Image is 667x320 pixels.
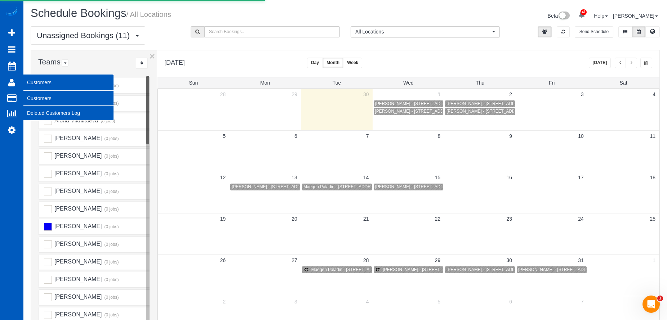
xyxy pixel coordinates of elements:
[575,26,613,37] button: Send Schedule
[649,255,659,266] a: 1
[38,58,61,66] span: Teams
[53,188,102,194] span: [PERSON_NAME]
[577,296,587,307] a: 7
[506,89,516,100] a: 2
[589,58,611,68] button: [DATE]
[100,118,115,123] small: (0 jobs)
[53,223,102,229] span: [PERSON_NAME]
[506,296,516,307] a: 6
[360,89,373,100] a: 30
[53,135,102,141] span: [PERSON_NAME]
[53,276,102,282] span: [PERSON_NAME]
[383,267,464,272] span: [PERSON_NAME] - [STREET_ADDRESS]
[360,213,373,224] a: 21
[291,131,301,141] a: 6
[558,12,570,21] img: New interface
[219,296,229,307] a: 2
[103,260,119,265] small: (0 jobs)
[291,296,301,307] a: 3
[189,80,198,86] span: Sun
[103,83,119,88] small: (0 jobs)
[613,13,658,19] a: [PERSON_NAME]
[31,7,126,19] span: Schedule Bookings
[288,213,301,224] a: 20
[217,89,230,100] a: 28
[375,109,457,114] span: [PERSON_NAME] - [STREET_ADDRESS]
[434,296,444,307] a: 5
[136,58,148,69] div: ...
[260,80,270,86] span: Mon
[103,101,119,106] small: (0 jobs)
[574,213,587,224] a: 24
[646,172,659,183] a: 18
[351,26,500,37] ol: All Locations
[311,267,424,272] span: Maegen Paladin - [STREET_ADDRESS][PERSON_NAME]
[403,80,414,86] span: Wed
[355,28,490,35] span: All Locations
[103,154,119,159] small: (0 jobs)
[150,51,155,61] button: ×
[23,74,114,91] span: Customers
[594,13,608,19] a: Help
[343,58,362,68] button: Week
[103,224,119,229] small: (0 jobs)
[434,89,444,100] a: 1
[581,9,587,15] span: 41
[126,10,171,18] small: / All Locations
[503,213,516,224] a: 23
[4,7,19,17] a: Automaid Logo
[375,101,457,106] span: [PERSON_NAME] - [STREET_ADDRESS]
[232,184,313,189] span: [PERSON_NAME] - [STREET_ADDRESS]
[103,312,119,317] small: (0 jobs)
[446,109,563,114] span: [PERSON_NAME] - [STREET_ADDRESS][PERSON_NAME]
[53,170,102,176] span: [PERSON_NAME]
[103,171,119,176] small: (0 jobs)
[323,58,343,68] button: Month
[288,255,301,266] a: 27
[288,89,301,100] a: 29
[204,26,340,37] input: Search Bookings..
[657,296,663,301] span: 1
[431,172,444,183] a: 15
[375,184,492,189] span: [PERSON_NAME] - [STREET_ADDRESS][PERSON_NAME]
[53,311,102,317] span: [PERSON_NAME]
[164,58,185,67] h2: [DATE]
[23,91,114,121] ul: Customers
[53,294,102,300] span: [PERSON_NAME]
[434,131,444,141] a: 8
[53,206,102,212] span: [PERSON_NAME]
[574,131,587,141] a: 10
[446,101,528,106] span: [PERSON_NAME] - [STREET_ADDRESS]
[506,131,516,141] a: 9
[646,213,659,224] a: 25
[476,80,484,86] span: Thu
[307,58,323,68] button: Day
[103,277,119,282] small: (0 jobs)
[53,241,102,247] span: [PERSON_NAME]
[53,153,102,159] span: [PERSON_NAME]
[577,89,587,100] a: 3
[431,213,444,224] a: 22
[360,255,373,266] a: 28
[103,189,119,194] small: (0 jobs)
[288,172,301,183] a: 13
[103,295,119,300] small: (0 jobs)
[219,131,229,141] a: 5
[649,89,659,100] a: 4
[303,184,416,189] span: Maegen Paladin - [STREET_ADDRESS][PERSON_NAME]
[548,13,570,19] a: Beta
[217,213,230,224] a: 19
[574,172,587,183] a: 17
[646,131,659,141] a: 11
[363,131,373,141] a: 7
[103,207,119,212] small: (0 jobs)
[575,7,589,23] a: 41
[23,106,114,120] a: Deleted Customers Log
[363,296,373,307] a: 4
[503,255,516,266] a: 30
[503,172,516,183] a: 16
[518,267,600,272] span: [PERSON_NAME] - [STREET_ADDRESS]
[217,255,230,266] a: 26
[23,91,114,105] a: Customers
[53,117,98,123] span: Alona Vikhliaieva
